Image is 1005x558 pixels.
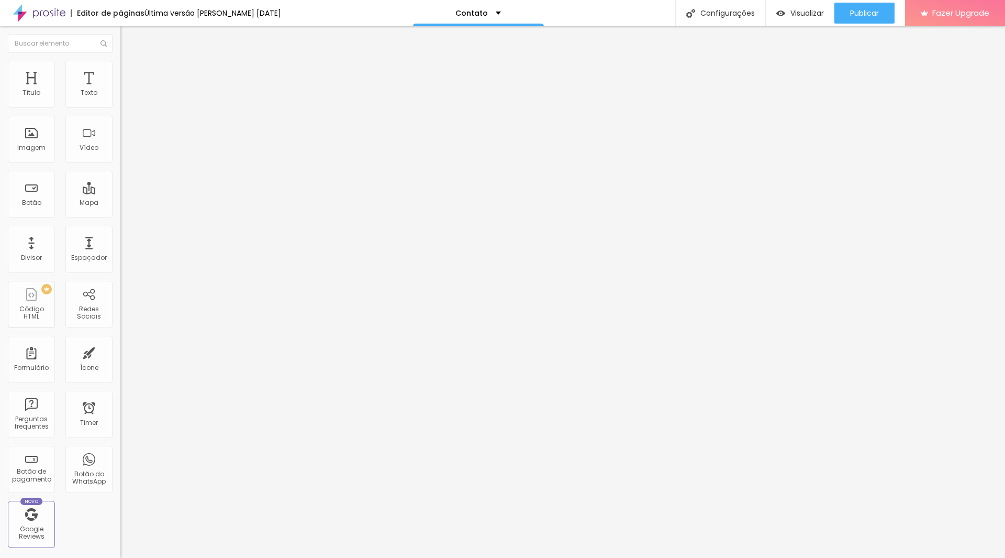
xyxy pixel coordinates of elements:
div: Imagem [17,144,46,151]
div: Botão de pagamento [10,468,52,483]
button: Visualizar [766,3,834,24]
span: Visualizar [790,9,824,17]
div: Timer [80,419,98,426]
div: Ícone [80,364,98,371]
div: Mapa [80,199,98,206]
div: Perguntas frequentes [10,415,52,431]
div: Editor de páginas [71,9,144,17]
iframe: Editor [120,26,1005,558]
div: Formulário [14,364,49,371]
span: Publicar [850,9,879,17]
div: Título [23,89,40,96]
img: Icone [686,9,695,18]
p: Contato [455,9,488,17]
span: Fazer Upgrade [932,8,989,17]
img: Icone [100,40,107,47]
img: view-1.svg [776,9,785,18]
button: Publicar [834,3,895,24]
div: Espaçador [71,254,107,261]
input: Buscar elemento [8,34,113,53]
div: Vídeo [80,144,98,151]
div: Novo [20,498,43,505]
div: Última versão [PERSON_NAME] [DATE] [144,9,281,17]
div: Texto [81,89,97,96]
div: Botão do WhatsApp [68,471,109,486]
div: Código HTML [10,305,52,321]
div: Divisor [21,254,42,261]
div: Google Reviews [10,526,52,541]
div: Botão [22,199,41,206]
div: Redes Sociais [68,305,109,321]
